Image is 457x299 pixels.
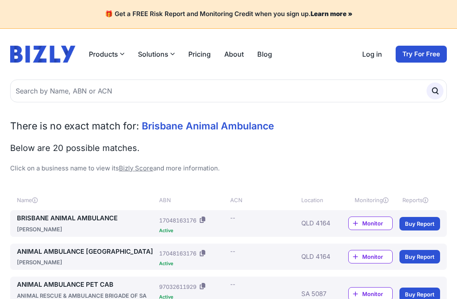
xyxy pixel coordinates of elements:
a: Bizly Score [119,164,153,172]
div: Active [159,261,227,266]
div: QLD 4164 [301,214,351,233]
div: [PERSON_NAME] [17,225,156,233]
span: Monitor [362,252,392,261]
div: Monitoring [355,196,396,204]
h4: 🎁 Get a FREE Risk Report and Monitoring Credit when you sign up. [10,10,447,18]
span: Brisbane Animal Ambulance [142,120,274,132]
a: 17048163176 [159,217,196,224]
div: Reports [402,196,440,204]
span: Monitor [362,219,392,228]
a: Monitor [348,217,393,230]
div: QLD 4164 [301,247,351,267]
a: Try For Free [396,46,447,63]
div: -- [230,247,235,255]
span: There is no exact match for: [10,120,139,132]
div: ABN [159,196,227,204]
a: About [224,49,244,59]
a: ANIMAL AMBULANCE PET CAB [17,280,156,290]
a: Blog [257,49,272,59]
a: 17048163176 [159,250,196,257]
p: Click on a business name to view its and more information. [10,164,447,173]
input: Search by Name, ABN or ACN [10,80,447,102]
div: ACN [230,196,298,204]
div: [PERSON_NAME] [17,258,156,266]
div: -- [230,214,235,222]
a: 97032611929 [159,283,196,290]
a: Buy Report [399,217,440,230]
a: Learn more » [311,10,352,18]
div: -- [230,280,235,288]
div: Active [159,228,227,233]
div: Location [301,196,351,204]
button: Products [89,49,124,59]
span: Below are 20 possible matches. [10,143,140,153]
button: Solutions [138,49,175,59]
a: ANIMAL AMBULANCE [GEOGRAPHIC_DATA] [17,247,156,257]
a: Monitor [348,250,393,263]
div: Name [17,196,156,204]
span: Monitor [362,290,392,298]
a: Buy Report [399,250,440,263]
a: BRISBANE ANIMAL AMBULANCE [17,214,156,223]
a: Log in [362,49,382,59]
a: Pricing [188,49,211,59]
